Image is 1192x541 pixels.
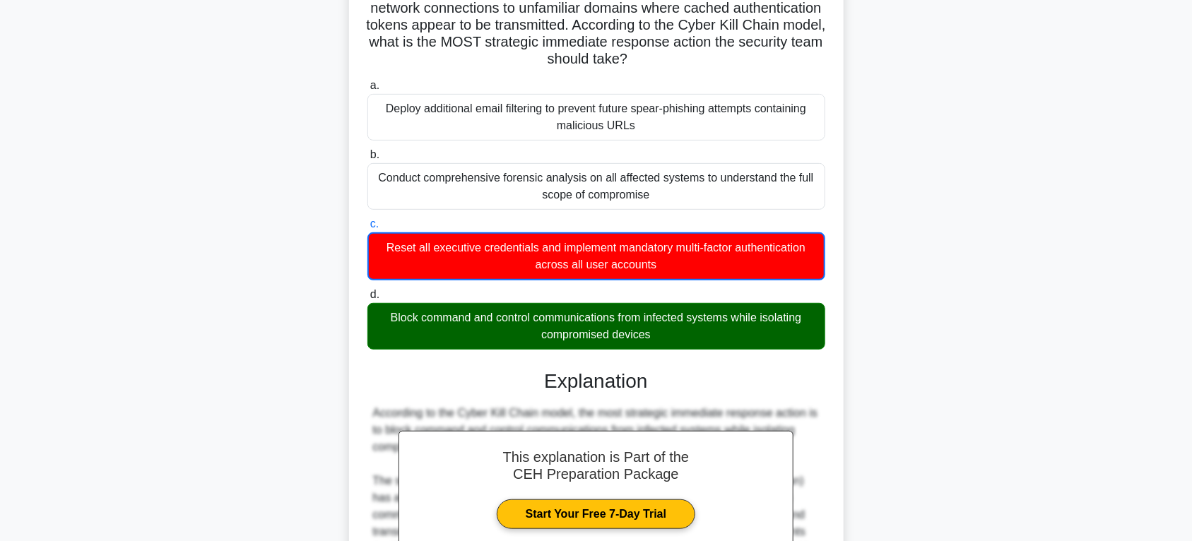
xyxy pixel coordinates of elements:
[367,163,825,210] div: Conduct comprehensive forensic analysis on all affected systems to understand the full scope of c...
[367,232,825,280] div: Reset all executive credentials and implement mandatory multi-factor authentication across all us...
[367,303,825,350] div: Block command and control communications from infected systems while isolating compromised devices
[370,79,379,91] span: a.
[367,94,825,141] div: Deploy additional email filtering to prevent future spear-phishing attempts containing malicious ...
[376,369,817,393] h3: Explanation
[497,499,695,529] a: Start Your Free 7-Day Trial
[370,148,379,160] span: b.
[370,288,379,300] span: d.
[370,218,379,230] span: c.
